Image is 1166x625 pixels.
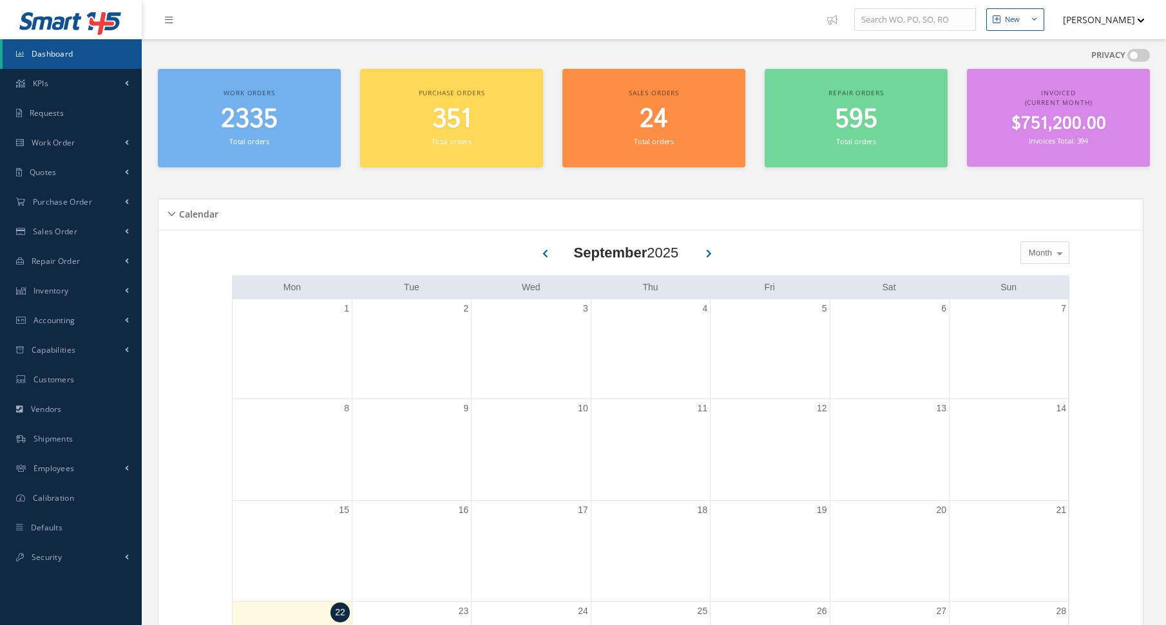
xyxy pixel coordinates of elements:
td: September 8, 2025 [233,399,352,501]
span: Employees [33,463,75,474]
span: Purchase orders [419,88,485,97]
td: September 19, 2025 [711,500,830,602]
h5: Calendar [175,205,218,220]
a: September 14, 2025 [1053,399,1069,418]
a: September 3, 2025 [580,299,591,318]
span: Purchase Order [33,196,92,207]
a: Purchase orders 351 Total orders [360,69,543,167]
td: September 9, 2025 [352,399,471,501]
a: September 6, 2025 [939,299,949,318]
a: Work orders 2335 Total orders [158,69,341,167]
a: Invoiced (Current Month) $751,200.00 Invoices Total: 394 [967,69,1150,167]
span: 24 [640,101,668,138]
span: Calibration [33,492,74,503]
a: September 26, 2025 [814,602,830,620]
td: September 7, 2025 [950,299,1069,399]
a: September 20, 2025 [933,501,949,519]
td: September 11, 2025 [591,399,710,501]
small: Total orders [634,136,674,146]
td: September 20, 2025 [830,500,949,602]
span: 2335 [221,101,278,138]
a: Dashboard [3,39,142,69]
td: September 3, 2025 [472,299,591,399]
span: Vendors [31,404,62,415]
a: September 28, 2025 [1053,602,1069,620]
td: September 21, 2025 [950,500,1069,602]
td: September 15, 2025 [233,500,352,602]
a: Tuesday [401,279,422,295]
span: Work Order [32,137,75,148]
a: September 21, 2025 [1053,501,1069,519]
a: September 4, 2025 [700,299,710,318]
a: September 15, 2025 [336,501,352,519]
span: Capabilities [32,344,76,355]
span: Dashboard [32,48,73,59]
span: Accounting [33,315,75,326]
a: September 7, 2025 [1058,299,1069,318]
span: Customers [33,374,75,385]
td: September 4, 2025 [591,299,710,399]
span: Work orders [224,88,274,97]
button: New [986,8,1044,31]
a: September 1, 2025 [341,299,352,318]
span: (Current Month) [1025,98,1093,107]
small: Total orders [836,136,876,146]
span: Month [1026,247,1052,259]
a: September 16, 2025 [456,501,472,519]
a: Thursday [640,279,660,295]
a: September 2, 2025 [461,299,472,318]
span: Security [32,552,62,563]
a: September 5, 2025 [819,299,830,318]
span: Inventory [33,285,69,296]
td: September 5, 2025 [711,299,830,399]
span: KPIs [33,78,48,89]
div: 2025 [574,242,679,263]
small: Total orders [229,136,269,146]
span: 351 [432,101,471,138]
td: September 1, 2025 [233,299,352,399]
span: $751,200.00 [1011,111,1106,136]
td: September 14, 2025 [950,399,1069,501]
span: Invoiced [1041,88,1076,97]
a: September 10, 2025 [575,399,591,418]
td: September 18, 2025 [591,500,710,602]
td: September 17, 2025 [472,500,591,602]
small: Total orders [432,136,472,146]
a: September 13, 2025 [933,399,949,418]
td: September 10, 2025 [472,399,591,501]
a: September 22, 2025 [330,602,350,622]
a: September 27, 2025 [933,602,949,620]
a: Sunday [998,279,1019,295]
a: Sales orders 24 Total orders [562,69,745,167]
button: [PERSON_NAME] [1051,7,1145,32]
td: September 16, 2025 [352,500,471,602]
span: Repair Order [32,256,81,266]
a: September 12, 2025 [814,399,830,418]
span: 595 [835,101,877,138]
a: September 9, 2025 [461,399,472,418]
td: September 6, 2025 [830,299,949,399]
td: September 13, 2025 [830,399,949,501]
b: September [574,245,647,261]
a: September 18, 2025 [695,501,711,519]
a: September 8, 2025 [341,399,352,418]
a: September 19, 2025 [814,501,830,519]
a: Repair orders 595 Total orders [765,69,948,167]
a: Wednesday [519,279,543,295]
a: Monday [281,279,303,295]
input: Search WO, PO, SO, RO [854,8,976,32]
span: Defaults [31,522,62,533]
small: Invoices Total: 394 [1029,136,1088,145]
a: Saturday [880,279,899,295]
a: September 24, 2025 [575,602,591,620]
a: September 23, 2025 [456,602,472,620]
span: Repair orders [828,88,883,97]
span: Quotes [30,167,57,178]
a: Friday [762,279,778,295]
div: New [1005,14,1020,25]
label: PRIVACY [1091,49,1125,62]
td: September 12, 2025 [711,399,830,501]
a: September 11, 2025 [695,399,711,418]
span: Shipments [33,433,73,444]
a: September 25, 2025 [695,602,711,620]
